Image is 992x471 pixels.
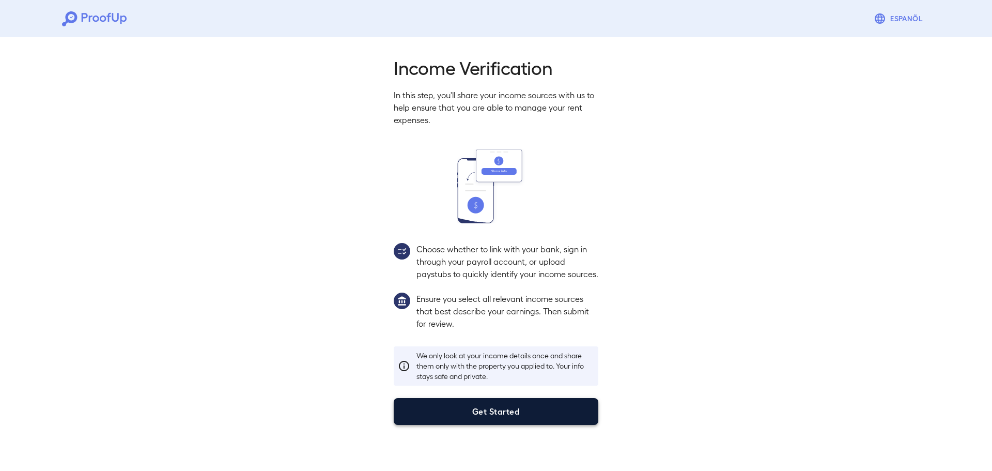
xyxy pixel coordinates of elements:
[416,243,598,280] p: Choose whether to link with your bank, sign in through your payroll account, or upload paystubs t...
[394,89,598,126] p: In this step, you'll share your income sources with us to help ensure that you are able to manage...
[394,243,410,260] img: group2.svg
[416,351,594,382] p: We only look at your income details once and share them only with the property you applied to. Yo...
[457,149,535,223] img: transfer_money.svg
[394,293,410,309] img: group1.svg
[394,56,598,79] h2: Income Verification
[394,398,598,425] button: Get Started
[416,293,598,330] p: Ensure you select all relevant income sources that best describe your earnings. Then submit for r...
[870,8,930,29] button: Espanõl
